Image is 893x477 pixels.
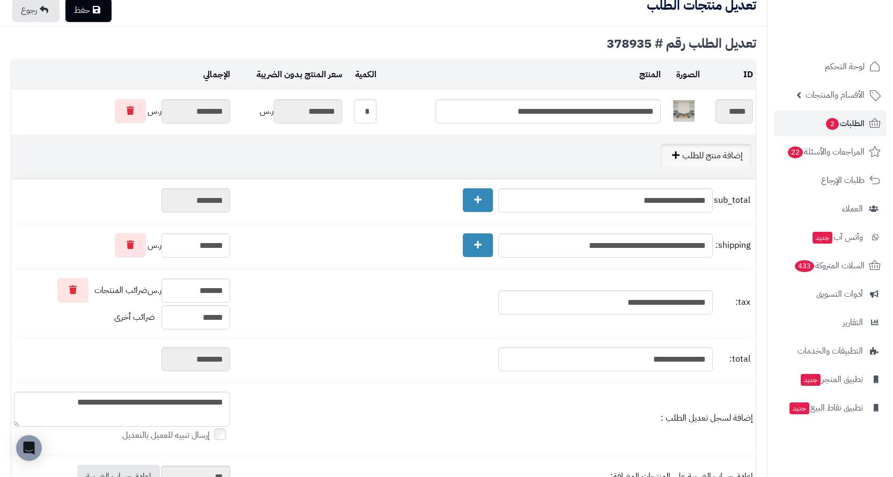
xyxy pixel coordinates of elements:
[820,27,883,49] img: logo-2.png
[16,435,42,461] div: Open Intercom Messenger
[715,296,750,309] span: tax:
[774,366,887,392] a: تطبيق المتجرجديد
[14,99,230,123] div: ر.س
[774,253,887,278] a: السلات المتروكة433
[774,139,887,165] a: المراجعات والأسئلة22
[789,402,809,414] span: جديد
[821,173,865,188] span: طلبات الإرجاع
[663,60,703,90] td: الصورة
[235,99,342,123] div: ر.س
[795,260,814,272] span: 433
[774,310,887,335] a: التقارير
[825,59,865,74] span: لوحة التحكم
[673,100,695,122] img: 1754900832-110124010032-40x40.jpg
[794,258,865,273] span: السلات المتروكة
[715,194,750,207] span: sub_total:
[813,232,832,244] span: جديد
[801,374,821,386] span: جديد
[843,315,863,330] span: التقارير
[14,278,230,303] div: ر.س
[715,353,750,365] span: total:
[94,284,147,297] span: ضرائب المنتجات
[345,60,379,90] td: الكمية
[774,338,887,364] a: التطبيقات والخدمات
[703,60,756,90] td: ID
[806,87,865,102] span: الأقسام والمنتجات
[774,111,887,136] a: الطلبات2
[114,311,155,324] span: ضرائب أخرى
[14,233,230,258] div: ر.س
[214,428,226,440] input: إرسال تنبيه للعميل بالتعديل
[842,201,863,216] span: العملاء
[798,343,863,358] span: التطبيقات والخدمات
[816,287,863,302] span: أدوات التسويق
[774,196,887,222] a: العملاء
[235,412,753,424] div: إضافة لسجل تعديل الطلب :
[233,60,345,90] td: سعر المنتج بدون الضريبة
[811,230,863,245] span: وآتس آب
[122,429,230,442] label: إرسال تنبيه للعميل بالتعديل
[787,144,865,159] span: المراجعات والأسئلة
[774,281,887,307] a: أدوات التسويق
[800,372,863,387] span: تطبيق المتجر
[788,146,803,158] span: 22
[11,37,756,50] div: تعديل الطلب رقم # 378935
[11,60,233,90] td: الإجمالي
[774,395,887,421] a: تطبيق نقاط البيعجديد
[825,116,865,131] span: الطلبات
[774,167,887,193] a: طلبات الإرجاع
[661,144,751,167] a: إضافة منتج للطلب
[774,54,887,79] a: لوحة التحكم
[379,60,663,90] td: المنتج
[826,118,839,130] span: 2
[715,239,750,252] span: shipping:
[788,400,863,415] span: تطبيق نقاط البيع
[774,224,887,250] a: وآتس آبجديد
